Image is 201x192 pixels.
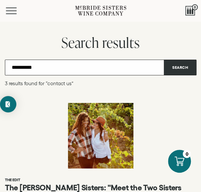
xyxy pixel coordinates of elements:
p: 3 results found for “contact us” [5,81,196,86]
div: 0 [183,150,191,158]
button: Mobile Menu Trigger [6,8,29,14]
span: 0 [192,4,198,10]
h1: Search results [5,35,196,50]
span: The edit [5,178,20,182]
button: Search [164,60,196,75]
a: The McBride Sisters: [68,132,133,138]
